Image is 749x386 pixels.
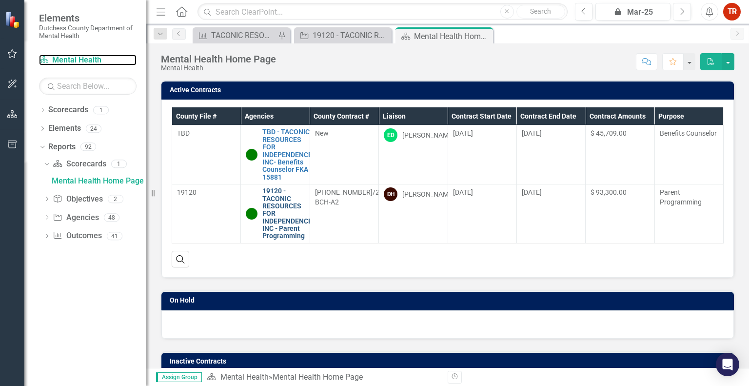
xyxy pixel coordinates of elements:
[654,125,723,184] td: Double-Click to Edit
[53,194,102,205] a: Objectives
[52,177,146,185] div: Mental Health Home Page
[211,29,276,41] div: TACONIC RESOURCES PARENT PROGRAMMING - 80% of parents/caregivers that attend a parent programming...
[599,6,667,18] div: Mar-25
[177,129,190,137] span: TBD
[172,125,241,184] td: Double-Click to Edit
[384,128,397,142] div: ED
[379,125,448,184] td: Double-Click to Edit
[595,3,670,20] button: Mar-25
[170,297,729,304] h3: On Hold
[39,78,137,95] input: Search Below...
[273,372,363,382] div: Mental Health Home Page
[246,208,257,220] img: Active
[39,12,137,24] span: Elements
[522,129,542,137] span: [DATE]
[161,54,276,64] div: Mental Health Home Page
[170,86,729,94] h3: Active Contracts
[195,29,276,41] a: TACONIC RESOURCES PARENT PROGRAMMING - 80% of parents/caregivers that attend a parent programming...
[384,187,397,201] div: DH
[591,188,627,196] span: $ 93,300.00
[516,5,565,19] button: Search
[313,29,389,41] div: 19120 - TACONIC RESOURCES FOR INDEPENDENCE INC - Parent Programming
[108,195,123,203] div: 2
[414,30,491,42] div: Mental Health Home Page
[516,184,585,244] td: Double-Click to Edit
[93,106,109,114] div: 1
[48,142,76,153] a: Reports
[48,104,88,116] a: Scorecards
[5,11,22,28] img: ClearPoint Strategy
[53,212,99,223] a: Agencies
[315,188,385,206] span: [PHONE_NUMBER]/24-BCH-A2
[315,129,329,137] span: New
[156,372,202,382] span: Assign Group
[296,29,389,41] a: 19120 - TACONIC RESOURCES FOR INDEPENDENCE INC - Parent Programming
[453,188,473,196] span: [DATE]
[53,230,101,242] a: Outcomes
[197,3,567,20] input: Search ClearPoint...
[660,128,718,138] p: Benefits Counselor
[262,187,312,240] a: 19120 - TACONIC RESOURCES FOR INDEPENDENCE INC - Parent Programming
[310,184,378,244] td: Double-Click to Edit
[453,129,473,137] span: [DATE]
[379,184,448,244] td: Double-Click to Edit
[170,358,729,365] h3: Inactive Contracts
[161,64,276,72] div: Mental Health
[530,7,551,15] span: Search
[86,124,101,133] div: 24
[262,128,312,181] a: TBD - TACONIC RESOURCES FOR INDEPENDENCE INC- Benefits Counselor FKA 15881
[172,184,241,244] td: Double-Click to Edit
[39,55,137,66] a: Mental Health
[220,372,269,382] a: Mental Health
[660,187,718,207] p: Parent Programming
[107,232,122,240] div: 41
[53,159,106,170] a: Scorecards
[104,213,119,222] div: 48
[111,160,127,168] div: 1
[516,125,585,184] td: Double-Click to Edit
[448,125,516,184] td: Double-Click to Edit
[80,143,96,151] div: 92
[310,125,378,184] td: Double-Click to Edit
[207,372,440,383] div: »
[402,189,454,199] div: [PERSON_NAME]
[522,188,542,196] span: [DATE]
[591,129,627,137] span: $ 45,709.00
[654,184,723,244] td: Double-Click to Edit
[402,130,454,140] div: [PERSON_NAME]
[586,125,654,184] td: Double-Click to Edit
[723,3,741,20] button: TR
[39,24,137,40] small: Dutchess County Department of Mental Health
[716,353,739,376] div: Open Intercom Messenger
[48,123,81,134] a: Elements
[177,188,197,196] span: 19120
[49,173,146,189] a: Mental Health Home Page
[586,184,654,244] td: Double-Click to Edit
[246,149,257,161] img: Active
[448,184,516,244] td: Double-Click to Edit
